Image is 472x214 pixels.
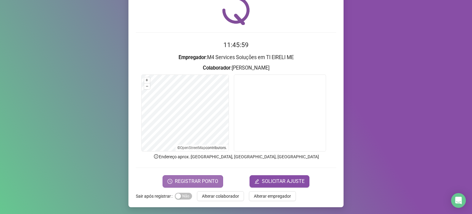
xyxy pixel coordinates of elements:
[175,178,218,185] span: REGISTRAR PONTO
[254,179,259,184] span: edit
[262,178,305,185] span: SOLICITAR AJUSTE
[180,146,206,150] a: OpenStreetMap
[223,41,249,49] time: 11:45:59
[451,193,466,208] div: Open Intercom Messenger
[136,191,175,201] label: Sair após registrar
[250,175,309,188] button: editSOLICITAR AJUSTE
[177,146,227,150] li: © contributors.
[197,191,244,201] button: Alterar colaborador
[163,175,223,188] button: REGISTRAR PONTO
[144,83,150,89] button: –
[153,154,159,159] span: info-circle
[136,64,336,72] h3: : [PERSON_NAME]
[136,153,336,160] p: Endereço aprox. : [GEOGRAPHIC_DATA], [GEOGRAPHIC_DATA], [GEOGRAPHIC_DATA]
[202,193,239,200] span: Alterar colaborador
[144,77,150,83] button: +
[167,179,172,184] span: clock-circle
[203,65,230,71] strong: Colaborador
[179,55,206,60] strong: Empregador
[249,191,296,201] button: Alterar empregador
[254,193,291,200] span: Alterar empregador
[136,54,336,62] h3: : M4 Services Soluções em TI EIRELI ME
